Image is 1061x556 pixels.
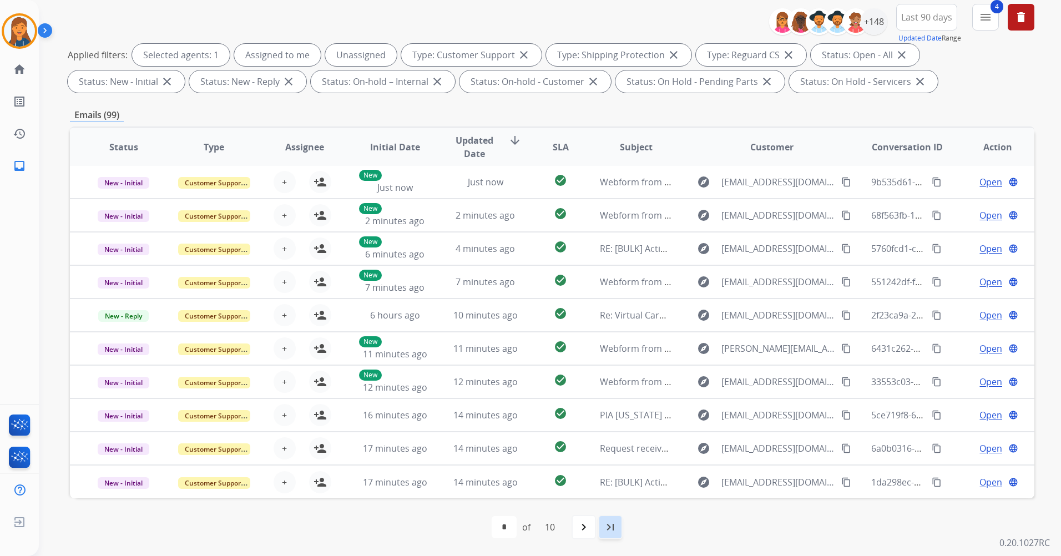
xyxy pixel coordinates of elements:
[370,140,420,154] span: Initial Date
[697,175,710,189] mat-icon: explore
[274,371,296,393] button: +
[600,409,729,421] span: PIA [US_STATE] Weekly Insights
[554,373,567,387] mat-icon: check_circle
[898,33,961,43] span: Range
[1008,377,1018,387] mat-icon: language
[861,8,887,35] div: +148
[401,44,542,66] div: Type: Customer Support
[600,209,851,221] span: Webform from [EMAIL_ADDRESS][DOMAIN_NAME] on [DATE]
[363,442,427,454] span: 17 minutes ago
[979,175,1002,189] span: Open
[314,209,327,222] mat-icon: person_add
[600,309,701,321] span: Re: Virtual Card Support
[282,275,287,289] span: +
[871,376,1041,388] span: 33553c03-753d-4333-b946-f3992d1e679a
[871,309,1038,321] span: 2f23ca9a-232d-4701-bb08-f4df7b341896
[979,408,1002,422] span: Open
[282,242,287,255] span: +
[620,140,653,154] span: Subject
[932,343,942,353] mat-icon: content_copy
[178,310,250,322] span: Customer Support
[282,175,287,189] span: +
[871,276,1036,288] span: 551242df-f829-42c8-b15c-ba0f163750a7
[697,342,710,355] mat-icon: explore
[508,134,522,147] mat-icon: arrow_downward
[896,4,957,31] button: Last 90 days
[721,476,835,489] span: [EMAIL_ADDRESS][DOMAIN_NAME]
[282,342,287,355] span: +
[600,242,881,255] span: RE: [BULK] Action required: Extend claim approved for replacement
[721,175,835,189] span: [EMAIL_ADDRESS][DOMAIN_NAME]
[913,75,927,88] mat-icon: close
[944,128,1034,166] th: Action
[721,442,835,455] span: [EMAIL_ADDRESS][DOMAIN_NAME]
[972,4,999,31] button: 4
[160,75,174,88] mat-icon: close
[98,443,149,455] span: New - Initial
[178,477,250,489] span: Customer Support
[841,343,851,353] mat-icon: content_copy
[314,442,327,455] mat-icon: person_add
[554,340,567,353] mat-icon: check_circle
[282,209,287,222] span: +
[68,48,128,62] p: Applied filters:
[453,409,518,421] span: 14 minutes ago
[697,209,710,222] mat-icon: explore
[311,70,455,93] div: Status: On-hold – Internal
[13,127,26,140] mat-icon: history
[697,375,710,388] mat-icon: explore
[667,48,680,62] mat-icon: close
[932,477,942,487] mat-icon: content_copy
[98,377,149,388] span: New - Initial
[178,343,250,355] span: Customer Support
[453,476,518,488] span: 14 minutes ago
[282,75,295,88] mat-icon: close
[721,408,835,422] span: [EMAIL_ADDRESS][DOMAIN_NAME]
[234,44,321,66] div: Assigned to me
[274,304,296,326] button: +
[554,474,567,487] mat-icon: check_circle
[282,309,287,322] span: +
[468,176,503,188] span: Just now
[615,70,785,93] div: Status: On Hold - Pending Parts
[456,276,515,288] span: 7 minutes ago
[841,410,851,420] mat-icon: content_copy
[363,381,427,393] span: 12 minutes ago
[285,140,324,154] span: Assignee
[274,404,296,426] button: +
[274,437,296,459] button: +
[554,307,567,320] mat-icon: check_circle
[841,377,851,387] mat-icon: content_copy
[314,408,327,422] mat-icon: person_add
[359,203,382,214] p: New
[98,310,149,322] span: New - Reply
[98,277,149,289] span: New - Initial
[325,44,397,66] div: Unassigned
[932,410,942,420] mat-icon: content_copy
[871,442,1043,454] span: 6a0b0316-eb83-49c1-9562-694e627d8178
[453,376,518,388] span: 12 minutes ago
[697,408,710,422] mat-icon: explore
[453,342,518,355] span: 11 minutes ago
[600,176,851,188] span: Webform from [EMAIL_ADDRESS][DOMAIN_NAME] on [DATE]
[554,207,567,220] mat-icon: check_circle
[178,277,250,289] span: Customer Support
[365,248,425,260] span: 6 minutes ago
[999,536,1050,549] p: 0.20.1027RC
[721,209,835,222] span: [EMAIL_ADDRESS][DOMAIN_NAME]
[178,377,250,388] span: Customer Support
[314,309,327,322] mat-icon: person_add
[68,70,185,93] div: Status: New - Initial
[98,477,149,489] span: New - Initial
[109,140,138,154] span: Status
[554,174,567,187] mat-icon: check_circle
[554,407,567,420] mat-icon: check_circle
[70,108,124,122] p: Emails (99)
[274,204,296,226] button: +
[449,134,499,160] span: Updated Date
[979,242,1002,255] span: Open
[721,242,835,255] span: [EMAIL_ADDRESS][DOMAIN_NAME]
[932,443,942,453] mat-icon: content_copy
[898,34,942,43] button: Updated Date
[522,520,530,534] div: of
